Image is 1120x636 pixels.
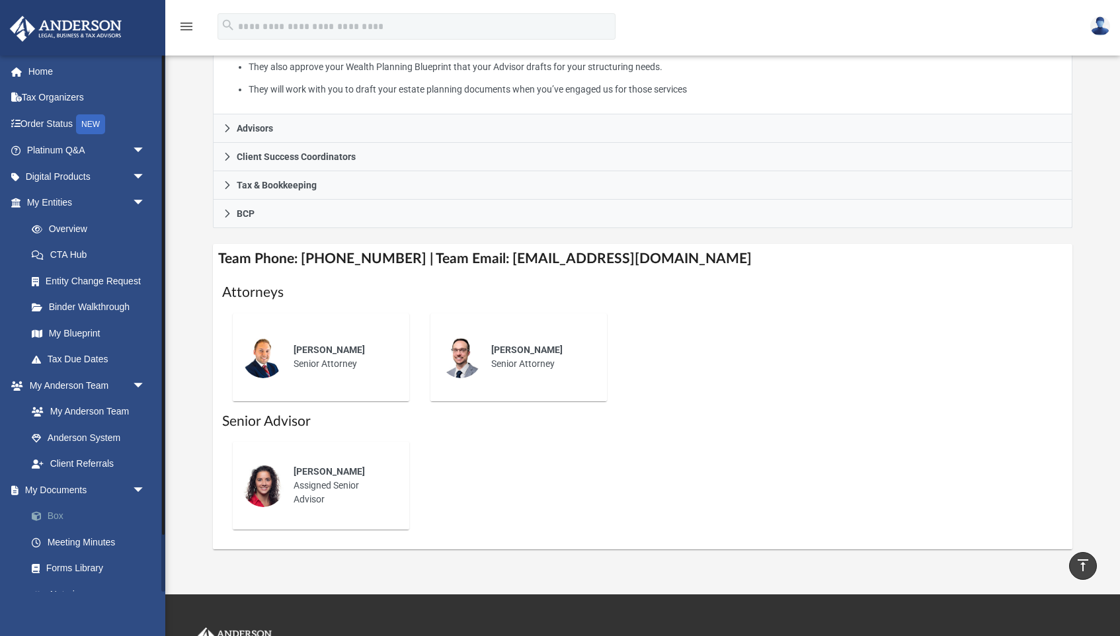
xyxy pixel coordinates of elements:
[440,336,482,378] img: thumbnail
[213,171,1072,200] a: Tax & Bookkeeping
[19,346,165,373] a: Tax Due Dates
[76,114,105,134] div: NEW
[19,581,165,608] a: Notarize
[19,399,152,425] a: My Anderson Team
[132,477,159,504] span: arrow_drop_down
[132,138,159,165] span: arrow_drop_down
[242,465,284,507] img: thumbnail
[19,503,165,530] a: Box
[237,180,317,190] span: Tax & Bookkeeping
[19,451,159,477] a: Client Referrals
[491,344,563,355] span: [PERSON_NAME]
[294,466,365,477] span: [PERSON_NAME]
[294,344,365,355] span: [PERSON_NAME]
[9,372,159,399] a: My Anderson Teamarrow_drop_down
[19,294,165,321] a: Binder Walkthrough
[9,138,165,164] a: Platinum Q&Aarrow_drop_down
[19,529,165,555] a: Meeting Minutes
[221,18,235,32] i: search
[249,59,1062,75] li: They also approve your Wealth Planning Blueprint that your Advisor drafts for your structuring ne...
[19,242,165,268] a: CTA Hub
[9,85,165,111] a: Tax Organizers
[6,16,126,42] img: Anderson Advisors Platinum Portal
[19,268,165,294] a: Entity Change Request
[222,283,1063,302] h1: Attorneys
[9,110,165,138] a: Order StatusNEW
[1069,552,1097,580] a: vertical_align_top
[19,320,159,346] a: My Blueprint
[249,81,1062,98] li: They will work with you to draft your estate planning documents when you’ve engaged us for those ...
[9,58,165,85] a: Home
[19,216,165,242] a: Overview
[213,200,1072,228] a: BCP
[222,412,1063,431] h1: Senior Advisor
[237,152,356,161] span: Client Success Coordinators
[213,143,1072,171] a: Client Success Coordinators
[132,190,159,217] span: arrow_drop_down
[1090,17,1110,36] img: User Pic
[9,190,165,216] a: My Entitiesarrow_drop_down
[1075,557,1091,573] i: vertical_align_top
[213,244,1072,274] h4: Team Phone: [PHONE_NUMBER] | Team Email: [EMAIL_ADDRESS][DOMAIN_NAME]
[19,555,159,582] a: Forms Library
[284,456,400,516] div: Assigned Senior Advisor
[179,25,194,34] a: menu
[132,372,159,399] span: arrow_drop_down
[213,114,1072,143] a: Advisors
[132,163,159,190] span: arrow_drop_down
[242,336,284,378] img: thumbnail
[9,477,165,503] a: My Documentsarrow_drop_down
[482,334,598,380] div: Senior Attorney
[237,124,273,133] span: Advisors
[19,424,159,451] a: Anderson System
[179,19,194,34] i: menu
[9,163,165,190] a: Digital Productsarrow_drop_down
[284,334,400,380] div: Senior Attorney
[237,209,255,218] span: BCP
